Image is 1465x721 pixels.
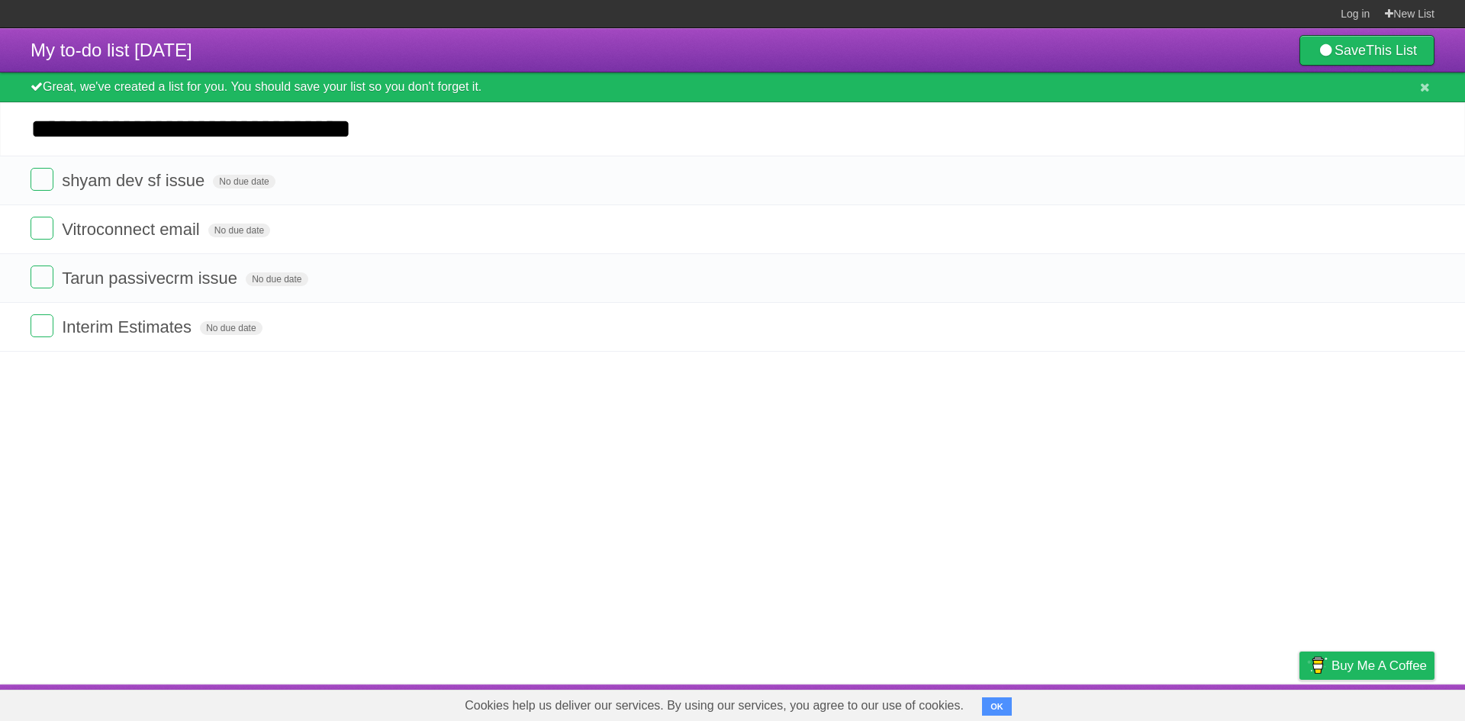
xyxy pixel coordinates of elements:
[1299,35,1434,66] a: SaveThis List
[1366,43,1417,58] b: This List
[31,266,53,288] label: Done
[208,224,270,237] span: No due date
[1280,688,1319,717] a: Privacy
[982,697,1012,716] button: OK
[62,171,208,190] span: shyam dev sf issue
[62,269,241,288] span: Tarun passivecrm issue
[1096,688,1129,717] a: About
[200,321,262,335] span: No due date
[1299,652,1434,680] a: Buy me a coffee
[31,168,53,191] label: Done
[31,40,192,60] span: My to-do list [DATE]
[1147,688,1209,717] a: Developers
[1307,652,1328,678] img: Buy me a coffee
[1228,688,1261,717] a: Terms
[1338,688,1434,717] a: Suggest a feature
[31,217,53,240] label: Done
[62,220,204,239] span: Vitroconnect email
[246,272,307,286] span: No due date
[31,314,53,337] label: Done
[62,317,195,336] span: Interim Estimates
[213,175,275,188] span: No due date
[1331,652,1427,679] span: Buy me a coffee
[449,690,979,721] span: Cookies help us deliver our services. By using our services, you agree to our use of cookies.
